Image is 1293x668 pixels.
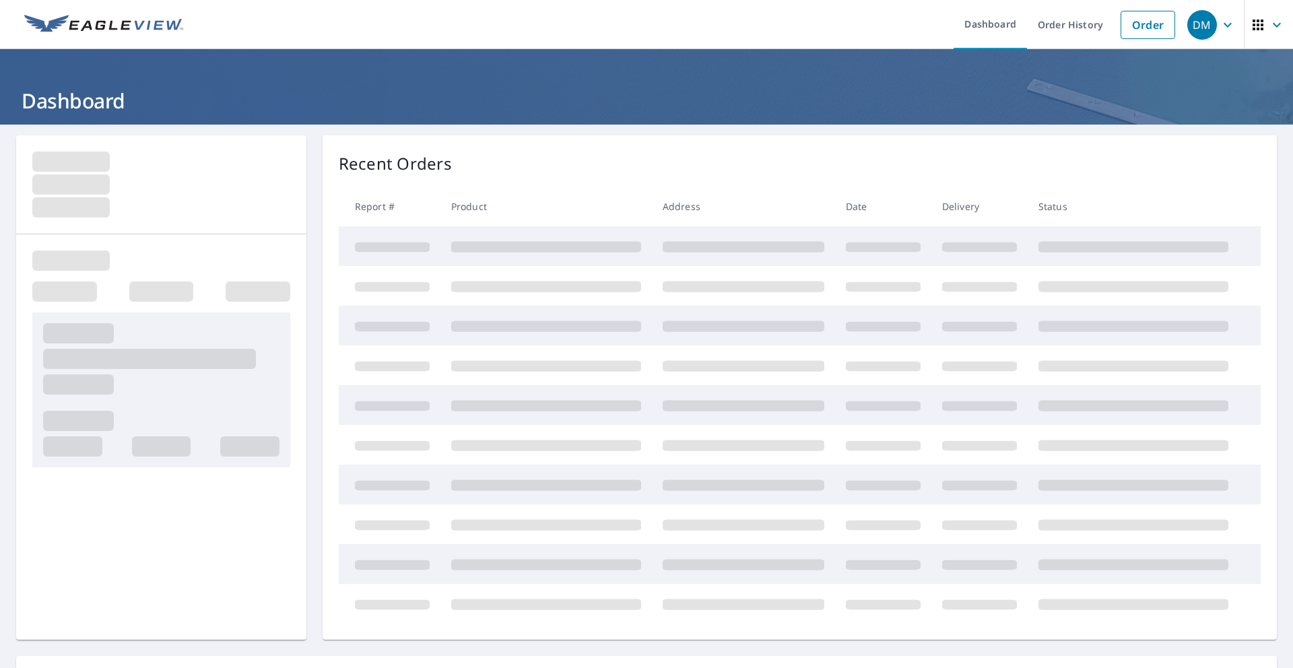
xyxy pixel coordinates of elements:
th: Status [1028,187,1239,226]
img: EV Logo [24,15,183,35]
th: Delivery [931,187,1028,226]
th: Date [835,187,931,226]
p: Recent Orders [339,152,452,176]
div: DM [1187,10,1217,40]
h1: Dashboard [16,87,1277,114]
th: Address [652,187,835,226]
a: Order [1121,11,1175,39]
th: Product [440,187,652,226]
th: Report # [339,187,440,226]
